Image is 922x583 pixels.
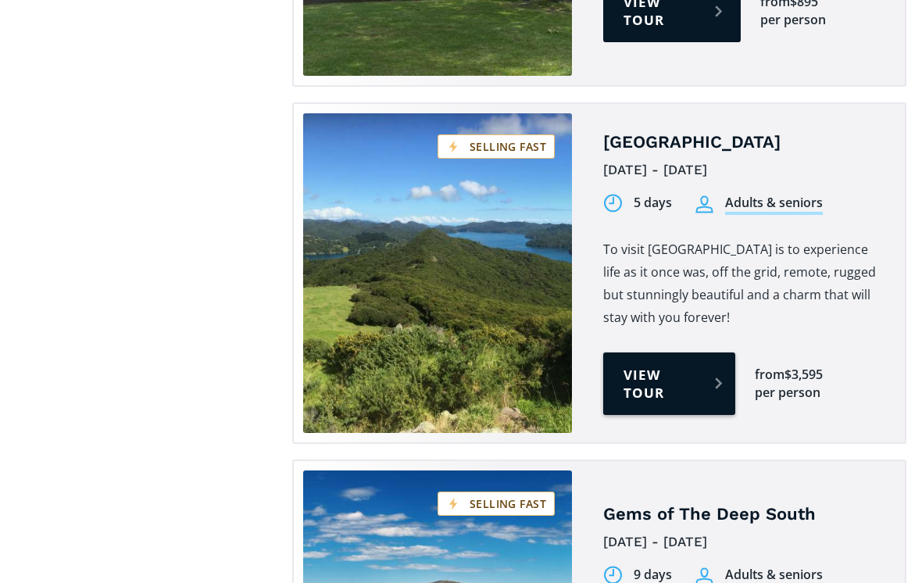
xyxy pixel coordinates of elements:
[784,366,823,384] div: $3,595
[634,194,641,212] div: 5
[603,131,881,154] h4: [GEOGRAPHIC_DATA]
[725,194,823,215] div: Adults & seniors
[755,384,820,402] div: per person
[603,352,735,415] a: View tour
[603,503,881,526] h4: Gems of The Deep South
[755,366,784,384] div: from
[603,158,881,182] div: [DATE] - [DATE]
[603,530,881,554] div: [DATE] - [DATE]
[603,238,881,329] p: To visit [GEOGRAPHIC_DATA] is to experience life as it once was, off the grid, remote, rugged but...
[644,194,672,212] div: days
[760,11,826,29] div: per person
